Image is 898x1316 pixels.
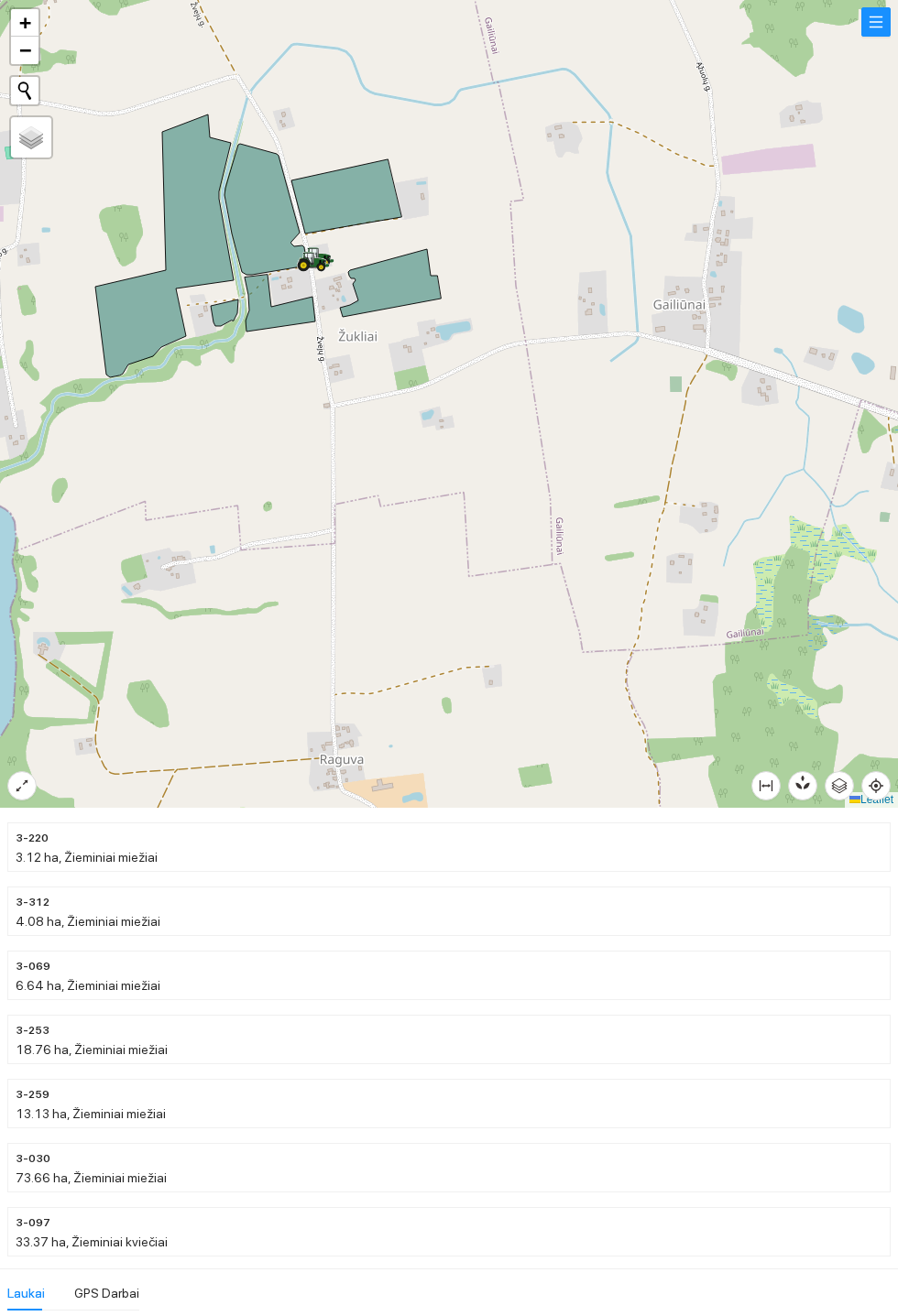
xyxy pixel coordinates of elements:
span: 3-030 [16,1150,50,1168]
span: − [19,38,31,61]
span: 3-069 [16,958,50,975]
span: expand-alt [8,778,36,793]
span: 13.13 ha, Žieminiai miežiai [16,1106,166,1121]
span: 4.08 ha, Žieminiai miežiai [16,914,160,929]
div: GPS Darbai [74,1283,139,1303]
a: Layers [11,117,51,158]
a: Zoom out [11,37,38,64]
div: Laukai [7,1283,45,1303]
button: column-width [751,771,781,800]
span: 6.64 ha, Žieminiai miežiai [16,978,160,993]
span: 73.66 ha, Žieminiai miežiai [16,1170,167,1185]
span: + [19,11,31,34]
button: Initiate a new search [11,77,38,104]
span: 3-097 [16,1214,50,1232]
span: 18.76 ha, Žieminiai miežiai [16,1042,168,1057]
span: aim [862,778,890,793]
span: 33.37 ha, Žieminiai kviečiai [16,1234,168,1249]
button: menu [861,7,891,37]
span: 3-312 [16,894,49,911]
a: Zoom in [11,9,38,37]
span: column-width [752,778,780,793]
span: 3-220 [16,830,49,847]
span: 3-253 [16,1022,49,1039]
button: expand-alt [7,771,37,800]
button: aim [861,771,891,800]
span: 3.12 ha, Žieminiai miežiai [16,850,158,865]
span: 3-259 [16,1086,49,1104]
a: Leaflet [849,793,893,806]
